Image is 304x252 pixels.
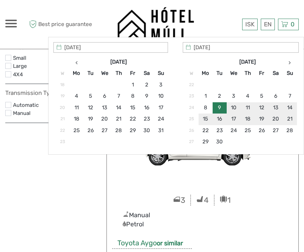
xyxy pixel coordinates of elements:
th: Th [241,68,255,79]
label: Manual [13,109,96,118]
th: W [56,68,70,79]
td: 16 [213,114,227,125]
th: Fr [255,68,269,79]
th: Tu [84,68,98,79]
td: 18 [56,79,70,90]
td: 30 [140,125,154,136]
td: 28 [112,125,126,136]
td: 4 [241,91,255,102]
label: Small [13,54,96,63]
td: 15 [126,102,140,113]
td: 12 [255,102,269,113]
span: 0 [290,21,296,28]
th: Sa [140,68,154,79]
td: 18 [70,114,84,125]
td: 27 [98,125,112,136]
th: Mo [70,68,84,79]
img: 1276-09780d38-f550-4f2e-b773-0f2717b8e24e_logo_big.png [117,7,194,42]
strong: or similar [157,239,183,247]
div: 1 [214,195,236,206]
td: 14 [283,102,297,113]
label: Automatic [13,101,96,110]
td: 23 [213,125,227,136]
td: 7 [112,91,126,102]
td: 3 [227,91,241,102]
td: 17 [154,102,168,113]
td: 25 [241,125,255,136]
td: 25 [185,114,199,125]
td: 21 [283,114,297,125]
p: We're away right now. Please check back later! [10,12,79,18]
td: 23 [56,136,70,147]
td: 9 [140,91,154,102]
td: 26 [255,125,269,136]
th: Sa [269,68,283,79]
td: 13 [98,102,112,113]
td: 6 [98,91,112,102]
td: 21 [56,114,70,125]
th: W [185,68,199,79]
td: 25 [70,125,84,136]
td: 10 [154,91,168,102]
td: 23 [185,91,199,102]
td: 22 [56,125,70,136]
td: 7 [283,91,297,102]
h4: Transmission Type [5,89,96,96]
td: 4 [70,91,84,102]
td: 8 [126,91,140,102]
label: 4X4 [13,70,96,79]
div: EN [261,19,275,30]
td: 24 [185,102,199,113]
td: 2 [140,79,154,90]
th: Th [112,68,126,79]
td: 5 [255,91,269,102]
td: 8 [199,102,213,113]
button: Open LiveChat chat widget [81,11,89,19]
td: 24 [227,125,241,136]
th: We [227,68,241,79]
td: 3 [154,79,168,90]
td: 19 [84,114,98,125]
td: 19 [56,91,70,102]
span: Best price guarantee [27,19,92,30]
th: Tu [213,68,227,79]
div: 3 [168,195,191,206]
td: 26 [84,125,98,136]
td: 1 [126,79,140,90]
td: 5 [84,91,98,102]
td: 20 [98,114,112,125]
td: 12 [84,102,98,113]
span: ISK [245,21,254,28]
td: 21 [112,114,126,125]
td: 19 [255,114,269,125]
h3: Toyota Aygo [117,239,187,247]
td: 1 [199,91,213,102]
td: 11 [70,102,84,113]
td: 28 [283,125,297,136]
td: 31 [154,125,168,136]
td: 17 [227,114,241,125]
label: Large [13,62,96,71]
th: Su [154,68,168,79]
td: 14 [112,102,126,113]
td: 2 [213,91,227,102]
th: Fr [126,68,140,79]
td: 6 [269,91,283,102]
td: 9 [213,102,227,113]
td: 16 [140,102,154,113]
td: 18 [241,114,255,125]
td: 15 [199,114,213,125]
td: 22 [199,125,213,136]
th: [DATE] [84,57,154,68]
th: Mo [199,68,213,79]
td: 29 [199,136,213,147]
td: 10 [227,102,241,113]
td: 24 [154,114,168,125]
td: 23 [140,114,154,125]
td: 27 [269,125,283,136]
td: 29 [126,125,140,136]
th: We [98,68,112,79]
td: 20 [56,102,70,113]
td: 30 [213,136,227,147]
td: 20 [269,114,283,125]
